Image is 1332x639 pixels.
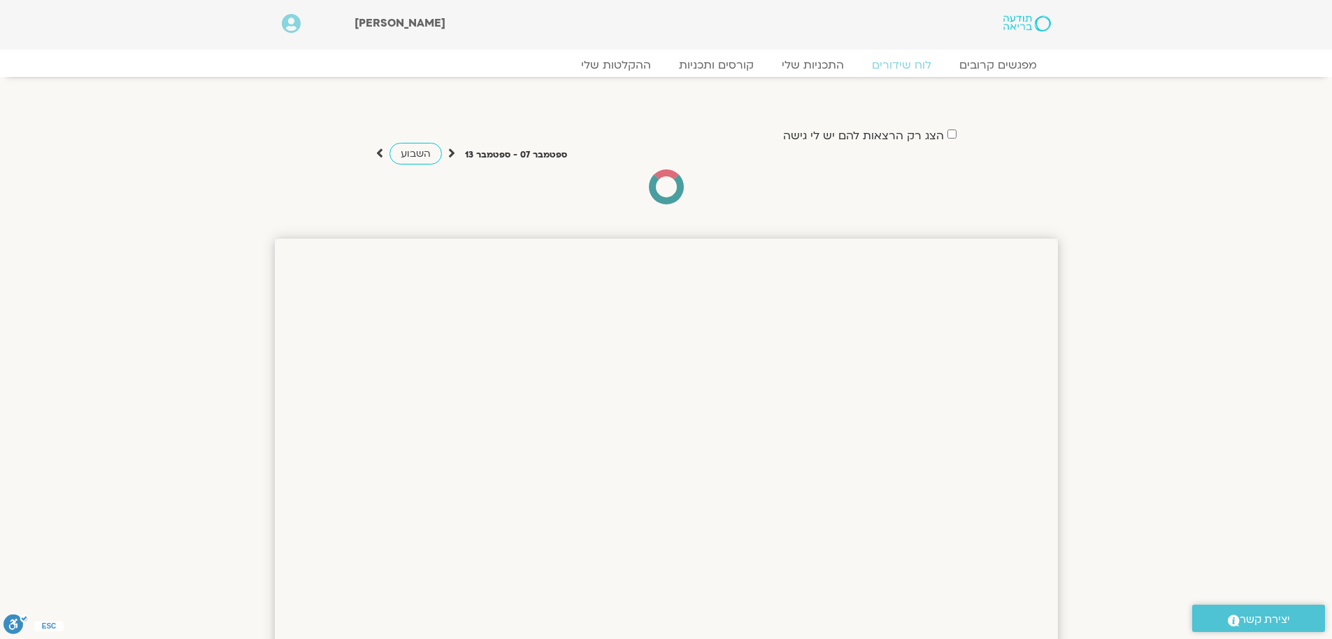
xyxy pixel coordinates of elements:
a: יצירת קשר [1192,605,1325,632]
p: ספטמבר 07 - ספטמבר 13 [465,148,567,162]
a: מפגשים קרובים [945,58,1051,72]
a: ההקלטות שלי [567,58,665,72]
a: השבוע [389,143,442,164]
span: [PERSON_NAME] [355,15,445,31]
nav: Menu [282,58,1051,72]
span: השבוע [401,147,431,160]
label: הצג רק הרצאות להם יש לי גישה [783,129,944,142]
a: לוח שידורים [858,58,945,72]
a: קורסים ותכניות [665,58,768,72]
a: התכניות שלי [768,58,858,72]
span: יצירת קשר [1240,610,1290,629]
